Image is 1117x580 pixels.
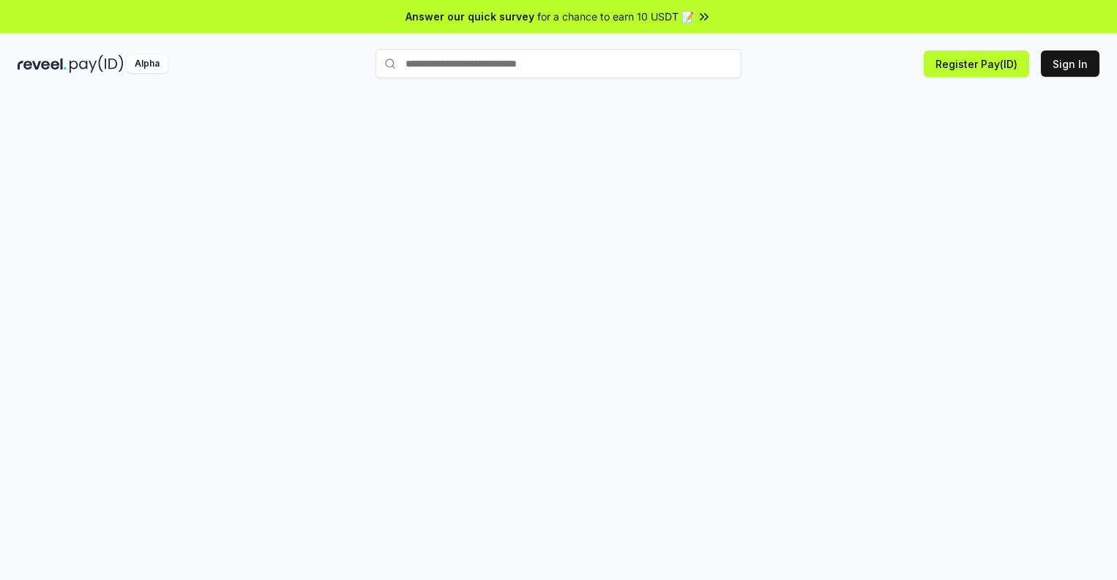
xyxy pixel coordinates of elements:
[406,9,534,24] span: Answer our quick survey
[1041,50,1099,77] button: Sign In
[70,55,124,73] img: pay_id
[537,9,694,24] span: for a chance to earn 10 USDT 📝
[924,50,1029,77] button: Register Pay(ID)
[127,55,168,73] div: Alpha
[18,55,67,73] img: reveel_dark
